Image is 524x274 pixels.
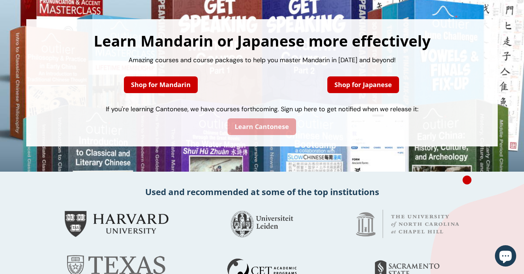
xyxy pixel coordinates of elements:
a: Shop for Mandarin [124,76,198,93]
a: Learn Cantonese [228,118,296,135]
inbox-online-store-chat: Shopify online store chat [493,245,518,268]
span: Amazing courses and course packages to help you master Mandarin in [DATE] and beyond! [129,56,396,64]
span: If you're learning Cantonese, we have courses forthcoming. Sign up here to get notified when we r... [106,105,419,113]
a: Shop for Japanese [327,76,399,93]
h1: Learn Mandarin or Japanese more effectively [33,33,491,48]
